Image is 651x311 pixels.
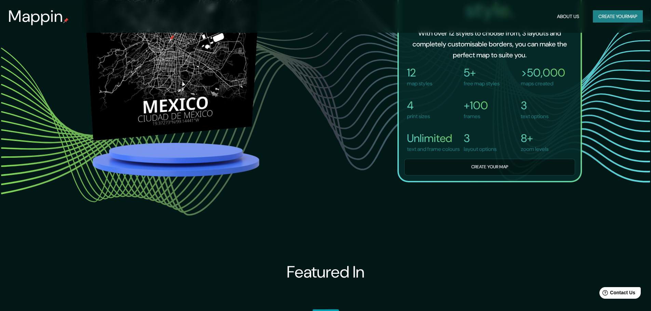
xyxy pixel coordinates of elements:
[521,99,548,112] h4: 3
[91,141,261,179] img: platform.png
[464,80,500,88] p: free map styles
[407,131,460,145] h4: Unlimited
[521,112,548,121] p: text options
[404,159,575,175] button: Create your map
[590,284,643,303] iframe: Help widget launcher
[407,145,460,153] p: text and frame colours
[464,66,500,80] h4: 5+
[464,145,497,153] p: layout options
[521,145,548,153] p: zoom levels
[593,10,643,23] button: Create yourmap
[464,112,488,121] p: frames
[407,80,432,88] p: map styles
[521,131,548,145] h4: 8+
[464,131,497,145] h4: 3
[407,112,430,121] p: print sizes
[63,18,69,23] img: mappin-pin
[554,10,582,23] button: About Us
[407,99,430,112] h4: 4
[407,66,432,80] h4: 12
[287,263,365,282] h3: Featured In
[410,28,570,60] h6: With over 12 styles to choose from, 3 layouts and completely customisable borders, you can make t...
[521,80,565,88] p: maps created
[464,99,488,112] h4: +100
[521,66,565,80] h4: >50,000
[8,7,63,26] h3: Mappin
